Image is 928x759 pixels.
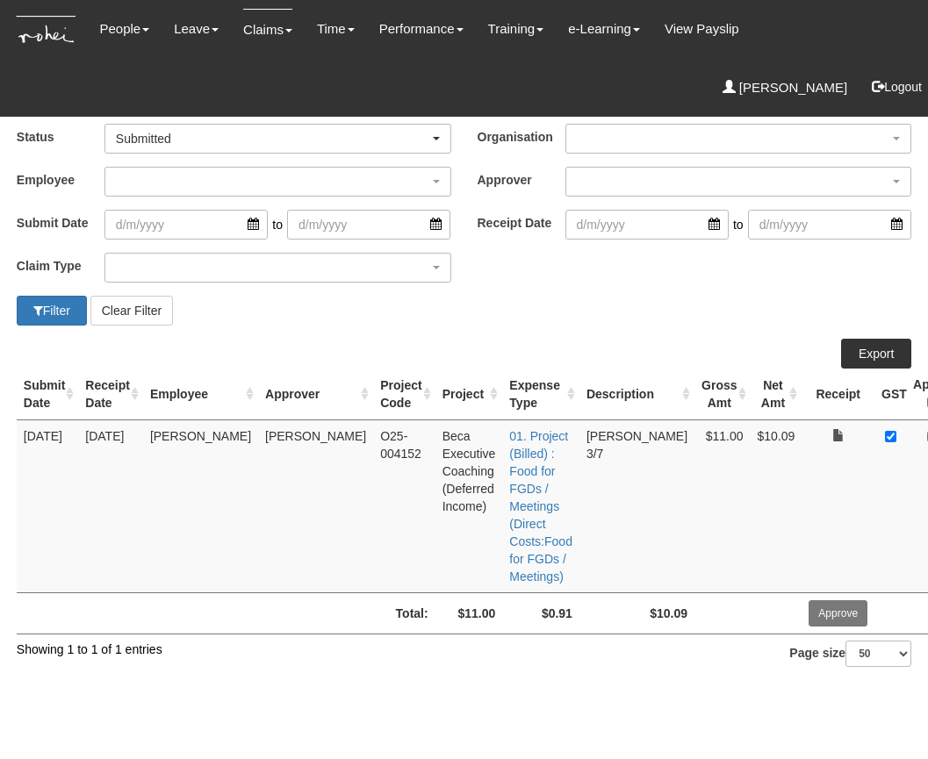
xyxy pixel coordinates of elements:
th: Receipt Date : activate to sort column ascending [78,369,143,420]
a: Performance [379,9,464,49]
label: Status [17,124,104,149]
td: [PERSON_NAME] [258,419,373,592]
input: d/m/yyyy [748,210,911,240]
label: Claim Type [17,253,104,278]
th: Gross Amt : activate to sort column ascending [694,369,750,420]
a: People [99,9,149,49]
span: to [268,210,287,240]
input: d/m/yyyy [287,210,450,240]
label: Organisation [478,124,565,149]
input: Approve [809,600,867,627]
th: Net Amt : activate to sort column ascending [751,369,802,420]
select: Page size [845,641,911,667]
input: d/m/yyyy [565,210,729,240]
button: Filter [17,296,87,326]
button: Submitted [104,124,451,154]
td: [DATE] [78,419,143,592]
td: [PERSON_NAME] 3/7 [579,419,694,592]
th: Receipt [802,369,874,420]
a: View Payslip [665,9,739,49]
th: Submit Date : activate to sort column ascending [17,369,78,420]
td: $10.09 [751,419,802,592]
label: Submit Date [17,210,104,235]
th: Description : activate to sort column ascending [579,369,694,420]
th: Expense Type : activate to sort column ascending [502,369,579,420]
a: Leave [174,9,219,49]
label: Approver [478,167,565,192]
td: Beca Executive Coaching (Deferred Income) [435,419,503,592]
td: [PERSON_NAME] [143,419,258,592]
th: Employee : activate to sort column ascending [143,369,258,420]
td: [DATE] [17,419,78,592]
a: Time [317,9,355,49]
span: to [729,210,748,240]
th: GST [874,369,906,420]
a: Export [841,339,911,369]
td: $11.00 [435,592,503,634]
a: Claims [243,9,292,50]
th: Project : activate to sort column ascending [435,369,503,420]
div: Submitted [116,130,429,147]
td: $11.00 [694,419,750,592]
a: [PERSON_NAME] [723,68,848,108]
a: e-Learning [568,9,640,49]
label: Receipt Date [478,210,565,235]
a: 01. Project (Billed) : Food for FGDs / Meetings (Direct Costs:Food for FGDs / Meetings) [509,429,572,584]
td: $10.09 [579,592,694,634]
td: Total: [143,592,435,634]
button: Clear Filter [90,296,173,326]
th: Project Code : activate to sort column ascending [373,369,435,420]
label: Page size [789,641,911,667]
a: Training [488,9,544,49]
label: Employee [17,167,104,192]
td: O25-004152 [373,419,435,592]
th: Approver : activate to sort column ascending [258,369,373,420]
td: $0.91 [502,592,579,634]
input: d/m/yyyy [104,210,268,240]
